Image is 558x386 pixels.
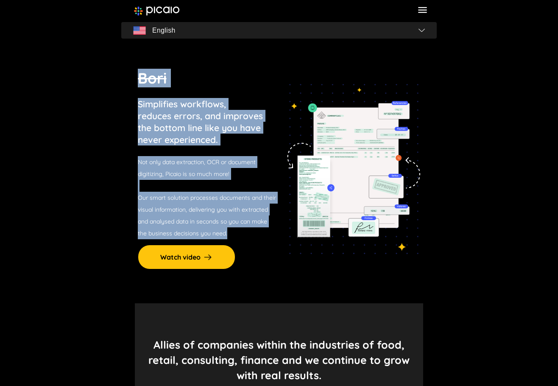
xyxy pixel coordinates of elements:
span: Not only data extraction, OCR or document digitizing, Picaio is so much more! [138,158,256,178]
button: flagEnglishflag [121,22,437,39]
del: Bori [138,69,167,87]
img: tedioso-img [282,84,420,254]
img: flag [418,28,425,32]
span: English [152,25,176,36]
img: image [134,6,179,16]
button: Watch video [138,245,235,269]
span: Our smart solution processes documents and their visual information, delivering you with extracte... [138,194,276,237]
p: Allies of companies within the industries of food, retail, consulting, finance and we continue to... [148,337,410,383]
p: Simplifies workflows, reduces errors, and improves the bottom line like you have never experienced. [138,98,263,145]
img: flag [133,26,146,35]
img: arrow-right [203,252,213,262]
